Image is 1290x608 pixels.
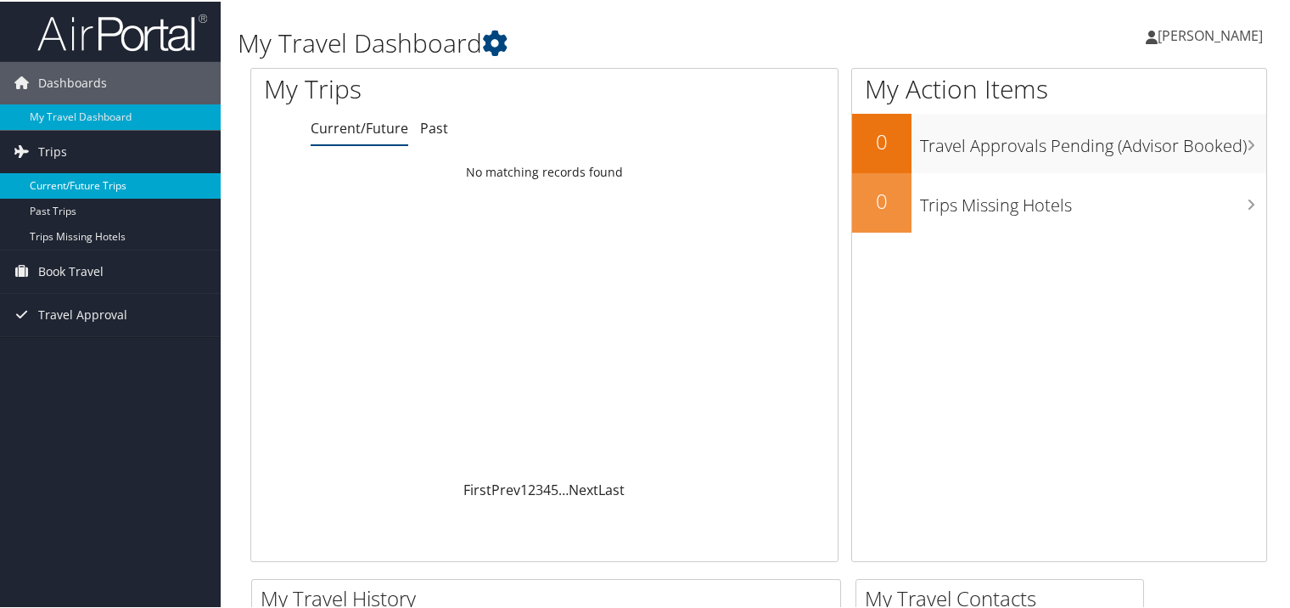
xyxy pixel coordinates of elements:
a: Current/Future [311,117,408,136]
span: Dashboards [38,60,107,103]
a: Next [569,479,598,498]
h3: Travel Approvals Pending (Advisor Booked) [920,124,1266,156]
a: Last [598,479,625,498]
h1: My Action Items [852,70,1266,105]
h1: My Travel Dashboard [238,24,933,59]
a: 0Trips Missing Hotels [852,172,1266,231]
span: … [558,479,569,498]
span: Travel Approval [38,292,127,335]
a: 2 [528,479,536,498]
span: Book Travel [38,249,104,291]
h2: 0 [852,185,911,214]
a: Prev [491,479,520,498]
a: First [463,479,491,498]
a: 4 [543,479,551,498]
a: 0Travel Approvals Pending (Advisor Booked) [852,112,1266,172]
a: [PERSON_NAME] [1146,8,1280,59]
h1: My Trips [264,70,580,105]
span: Trips [38,129,67,172]
h3: Trips Missing Hotels [920,183,1266,216]
td: No matching records found [251,155,838,186]
a: 3 [536,479,543,498]
a: 1 [520,479,528,498]
span: [PERSON_NAME] [1158,25,1263,43]
a: Past [420,117,448,136]
a: 5 [551,479,558,498]
h2: 0 [852,126,911,155]
img: airportal-logo.png [37,11,207,51]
